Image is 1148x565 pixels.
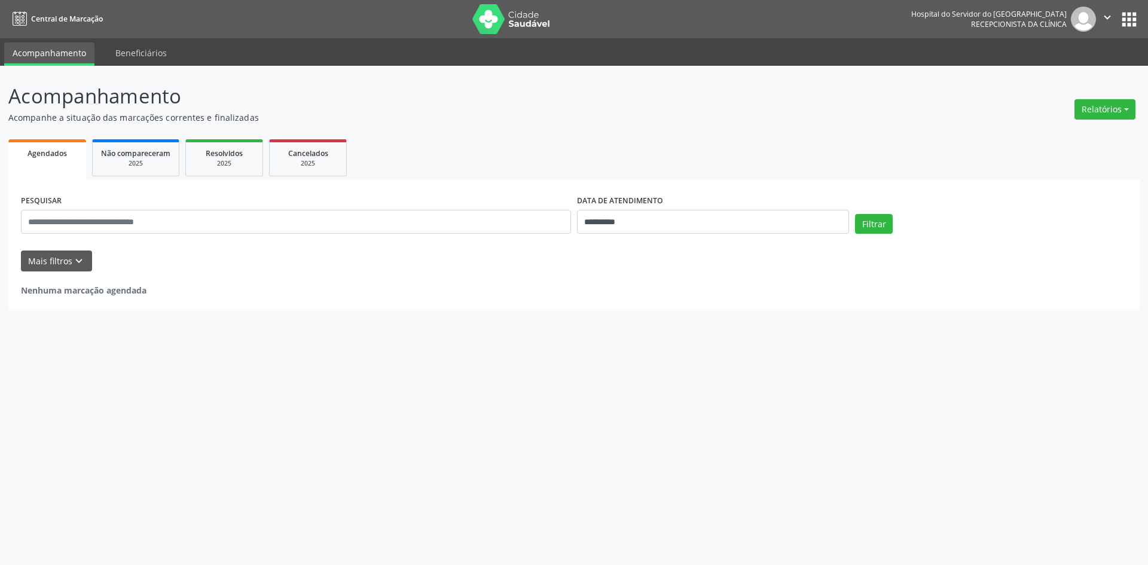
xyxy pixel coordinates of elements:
[1101,11,1114,24] i: 
[1096,7,1119,32] button: 
[288,148,328,158] span: Cancelados
[8,111,800,124] p: Acompanhe a situação das marcações correntes e finalizadas
[21,285,146,296] strong: Nenhuma marcação agendada
[1119,9,1140,30] button: apps
[1074,99,1135,120] button: Relatórios
[194,159,254,168] div: 2025
[107,42,175,63] a: Beneficiários
[21,192,62,210] label: PESQUISAR
[4,42,94,66] a: Acompanhamento
[206,148,243,158] span: Resolvidos
[971,19,1067,29] span: Recepcionista da clínica
[72,255,86,268] i: keyboard_arrow_down
[911,9,1067,19] div: Hospital do Servidor do [GEOGRAPHIC_DATA]
[28,148,67,158] span: Agendados
[21,251,92,271] button: Mais filtroskeyboard_arrow_down
[855,214,893,234] button: Filtrar
[101,159,170,168] div: 2025
[577,192,663,210] label: DATA DE ATENDIMENTO
[8,81,800,111] p: Acompanhamento
[101,148,170,158] span: Não compareceram
[31,14,103,24] span: Central de Marcação
[278,159,338,168] div: 2025
[1071,7,1096,32] img: img
[8,9,103,29] a: Central de Marcação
